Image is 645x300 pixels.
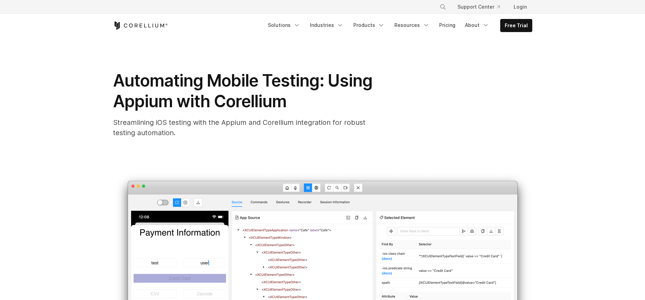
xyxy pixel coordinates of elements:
[452,1,505,13] a: Support Center
[501,19,532,32] a: Free Trial
[431,1,532,13] div: Navigation Menu
[306,19,348,31] a: Industries
[508,1,532,13] a: Login
[113,21,168,30] a: Corellium Home
[349,19,389,31] a: Products
[113,118,365,137] span: Streamlining iOS testing with the Appium and Corellium integration for robust testing automation.
[461,19,493,31] a: About
[437,1,449,13] button: Search
[113,70,372,111] span: Automating Mobile Testing: Using Appium with Corellium
[264,19,532,32] div: Navigation Menu
[390,19,434,31] a: Resources
[435,19,460,31] a: Pricing
[264,19,304,31] a: Solutions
